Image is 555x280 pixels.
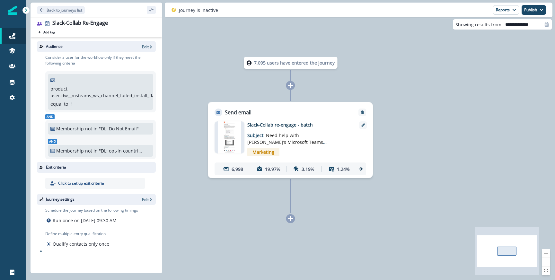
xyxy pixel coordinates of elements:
p: Membership [56,125,84,132]
p: Schedule the journey based on the following timings [45,207,138,213]
img: email asset unavailable [218,121,241,153]
p: Back to journeys list [47,7,82,13]
p: 7,095 users have entered the journey [254,59,335,66]
img: Inflection [8,6,17,15]
p: Showing results from [455,21,501,28]
p: Consider a user for the workflow only if they meet the following criteria [45,55,156,66]
button: Add tag [37,30,56,35]
button: Edit [142,44,153,49]
p: Run once on [DATE] 09:30 AM [53,217,117,224]
p: Slack-Collab re-engage - batch [247,121,350,128]
p: Click to set up exit criteria [58,180,104,186]
button: Go back [37,6,85,14]
span: Marketing [247,148,279,156]
p: Edit [142,44,149,49]
p: 1.24% [337,166,350,172]
p: not in [85,125,98,132]
p: Membership [56,147,84,154]
div: 7,095 users have entered the journey [229,57,352,69]
button: Remove [357,110,367,115]
span: And [48,139,57,144]
div: Slack-Collab Re-Engage [52,20,108,27]
p: 19.97% [265,166,280,172]
p: not in [85,147,98,154]
p: Audience [46,44,63,49]
p: Journey settings [46,197,75,202]
button: Edit [142,197,153,202]
p: Send email [225,109,251,116]
p: Define multiple entry qualification [45,231,110,237]
button: Publish [522,5,546,15]
button: Reports [493,5,519,15]
p: 3.19% [302,166,314,172]
p: "DL: opt-in countries + country = blank" [99,147,142,154]
p: product user.dw__msteams_ws_channel_failed_install_flag_p3m [50,85,169,99]
p: equal to [50,101,68,107]
span: Need help with [PERSON_NAME]’s Microsoft Teams app? [247,132,327,152]
div: Send emailRemoveemail asset unavailableSlack-Collab re-engage - batchSubject: Need help with [PER... [208,102,373,178]
span: And [45,114,55,119]
p: Edit [142,197,149,202]
button: zoom out [542,258,550,267]
p: Journey is inactive [179,7,218,13]
p: Add tag [43,30,55,34]
p: "DL: Do Not Email" [99,125,142,132]
p: Subject: [247,128,328,145]
p: Qualify contacts only once [53,241,109,247]
button: sidebar collapse toggle [147,6,156,14]
button: fit view [542,267,550,275]
p: 1 [71,101,73,107]
p: Exit criteria [46,164,66,170]
p: 6,998 [232,166,243,172]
